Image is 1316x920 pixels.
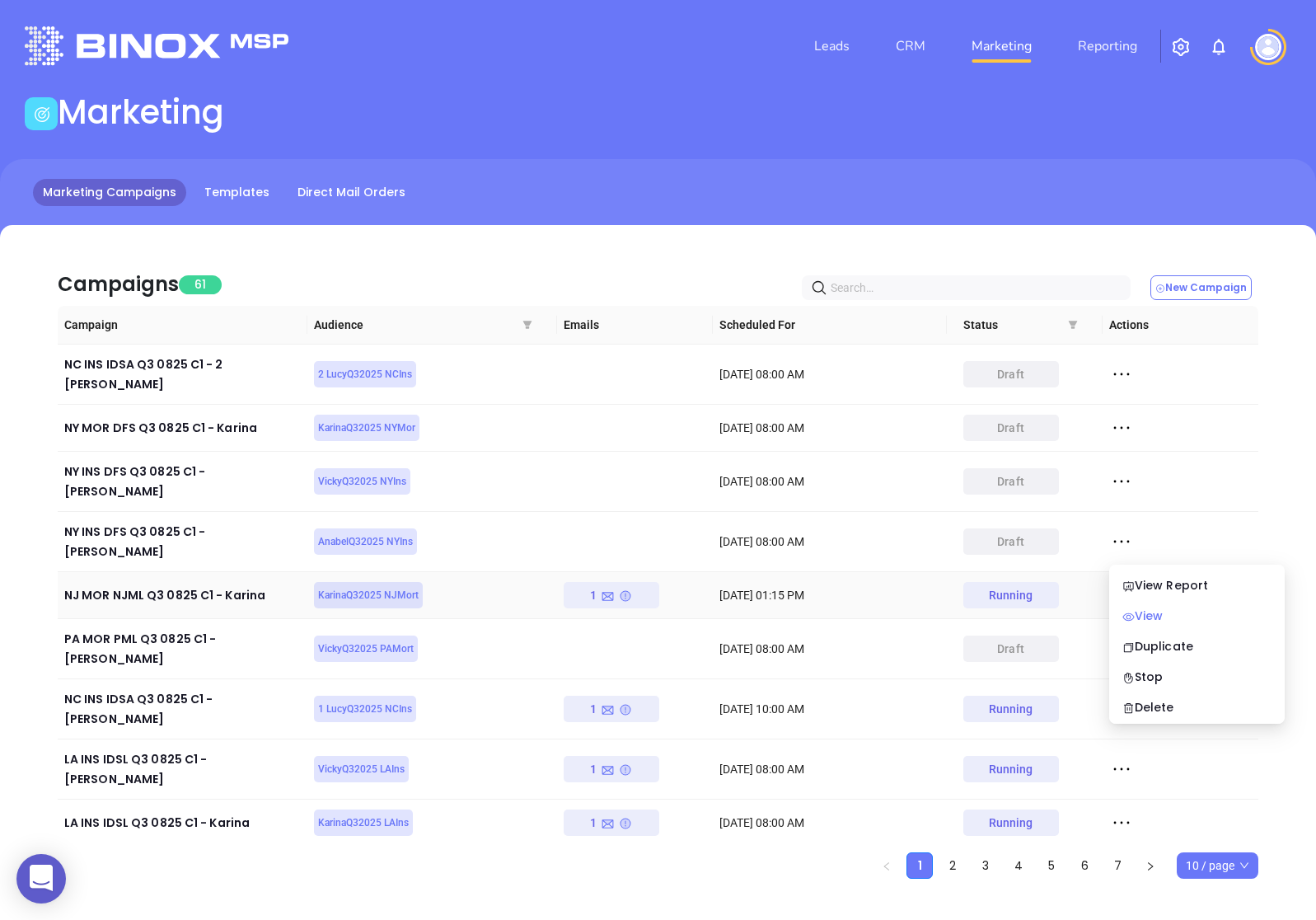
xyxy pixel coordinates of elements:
span: filter [519,306,536,344]
div: Running [989,582,1033,608]
div: NY MOR DFS Q3 0825 C1 - Karina [64,418,301,438]
div: Campaigns [58,270,179,299]
a: CRM [889,30,932,63]
span: left [882,861,892,871]
div: [DATE] 08:00 AM [719,533,940,551]
div: PA MOR PML Q3 0825 C1 - [PERSON_NAME] [64,629,301,669]
span: KarinaQ32025 NJMort [318,586,419,604]
span: filter [1068,320,1078,330]
div: [DATE] 08:00 AM [719,640,940,658]
span: filter [522,320,532,330]
div: 1 [590,582,632,608]
div: [DATE] 10:00 AM [719,700,940,718]
h1: Marketing [58,92,224,132]
div: Running [989,696,1033,722]
div: Running [989,756,1033,782]
div: NC INS IDSA Q3 0825 C1 - 2 [PERSON_NAME] [64,354,301,394]
div: [DATE] 08:00 AM [719,760,940,778]
li: 5 [1038,852,1065,879]
th: Campaign [58,306,307,345]
a: 5 [1039,853,1064,878]
div: Duplicate [1122,637,1272,655]
li: 6 [1071,852,1098,879]
li: Previous Page [873,852,900,879]
div: Page Size [1177,852,1258,879]
span: VickyQ32025 NYIns [318,472,406,491]
a: 2 [940,853,965,878]
span: AnabelQ32025 NYIns [318,533,413,551]
span: VickyQ32025 LAIns [318,760,405,778]
div: Delete [1122,698,1272,716]
span: 61 [179,275,222,294]
div: NY INS DFS Q3 0825 C1 - [PERSON_NAME] [64,462,301,501]
button: left [873,852,900,879]
div: draft [997,415,1024,441]
div: NJ MOR NJML Q3 0825 C1 - Karina [64,585,301,605]
div: [DATE] 08:00 AM [719,472,940,491]
th: Actions [1103,306,1258,345]
a: 7 [1105,853,1130,878]
div: draft [997,636,1024,662]
div: 1 [590,810,632,836]
div: LA INS IDSL Q3 0825 C1 - [PERSON_NAME] [64,749,301,789]
span: Audience [314,316,550,334]
img: iconSetting [1171,37,1191,57]
div: draft [997,468,1024,495]
div: View [1122,607,1272,625]
li: 3 [972,852,999,879]
a: Leads [808,30,856,63]
span: Status [963,316,1096,334]
div: NY INS DFS Q3 0825 C1 - [PERSON_NAME] [64,522,301,561]
a: Templates [194,179,279,206]
li: Next Page [1137,852,1164,879]
div: [DATE] 08:00 AM [719,419,940,437]
div: 1 [590,756,632,782]
div: [DATE] 08:00 AM [719,814,940,832]
th: Scheduled For [713,306,947,345]
img: logo [25,26,288,65]
div: draft [997,361,1024,387]
img: iconNotification [1209,37,1229,57]
li: 1 [906,852,933,879]
span: 2 LucyQ32025 NCIns [318,365,412,383]
a: Marketing Campaigns [33,179,186,206]
img: user [1255,34,1281,60]
div: View Report [1122,576,1272,594]
div: [DATE] 01:15 PM [719,586,940,604]
div: [DATE] 08:00 AM [719,365,940,383]
span: filter [1065,306,1081,344]
span: right [1145,861,1155,871]
span: VickyQ32025 PAMort [318,640,414,658]
div: NC INS IDSA Q3 0825 C1 - [PERSON_NAME] [64,689,301,729]
button: right [1137,852,1164,879]
a: Marketing [965,30,1038,63]
button: New Campaign [1150,275,1252,300]
li: 4 [1005,852,1032,879]
span: 10 / page [1186,853,1249,878]
a: 3 [973,853,998,878]
input: Search… [831,279,1108,297]
div: 1 [590,696,632,722]
span: 1 LucyQ32025 NCIns [318,700,412,718]
div: LA INS IDSL Q3 0825 C1 - Karina [64,813,301,833]
li: 2 [939,852,966,879]
span: KarinaQ32025 LAIns [318,814,409,832]
a: 4 [1006,853,1031,878]
a: 6 [1072,853,1097,878]
div: Stop [1122,668,1272,686]
div: Running [989,810,1033,836]
li: 7 [1104,852,1131,879]
a: Reporting [1071,30,1144,63]
a: Direct Mail Orders [288,179,415,206]
div: draft [997,528,1024,555]
th: Emails [557,306,713,345]
a: 1 [907,853,932,878]
span: KarinaQ32025 NYMor [318,419,415,437]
